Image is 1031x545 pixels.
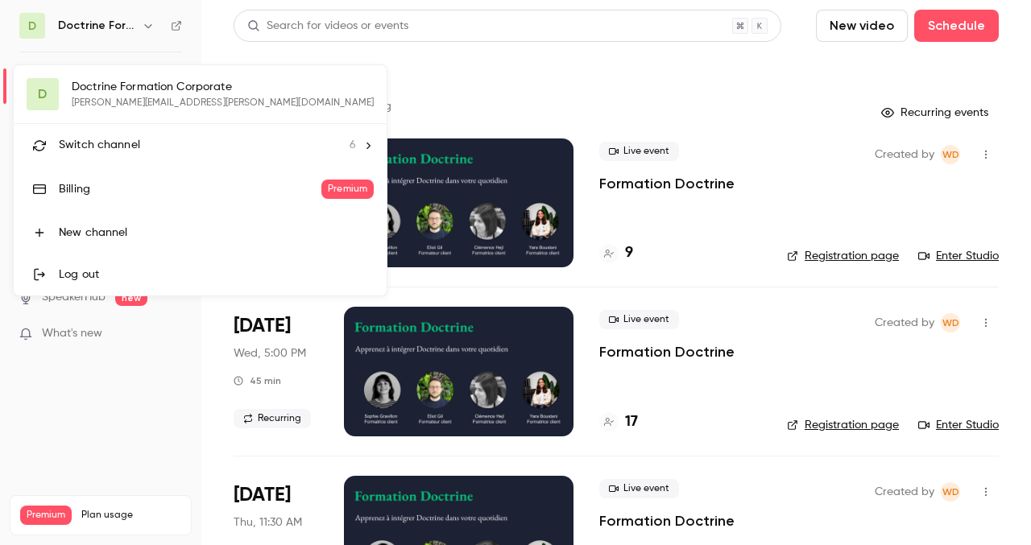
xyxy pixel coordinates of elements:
span: 6 [350,137,356,154]
div: New channel [59,225,374,241]
span: Switch channel [59,137,140,154]
div: Log out [59,266,374,283]
span: Premium [321,180,374,199]
div: Billing [59,181,321,197]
